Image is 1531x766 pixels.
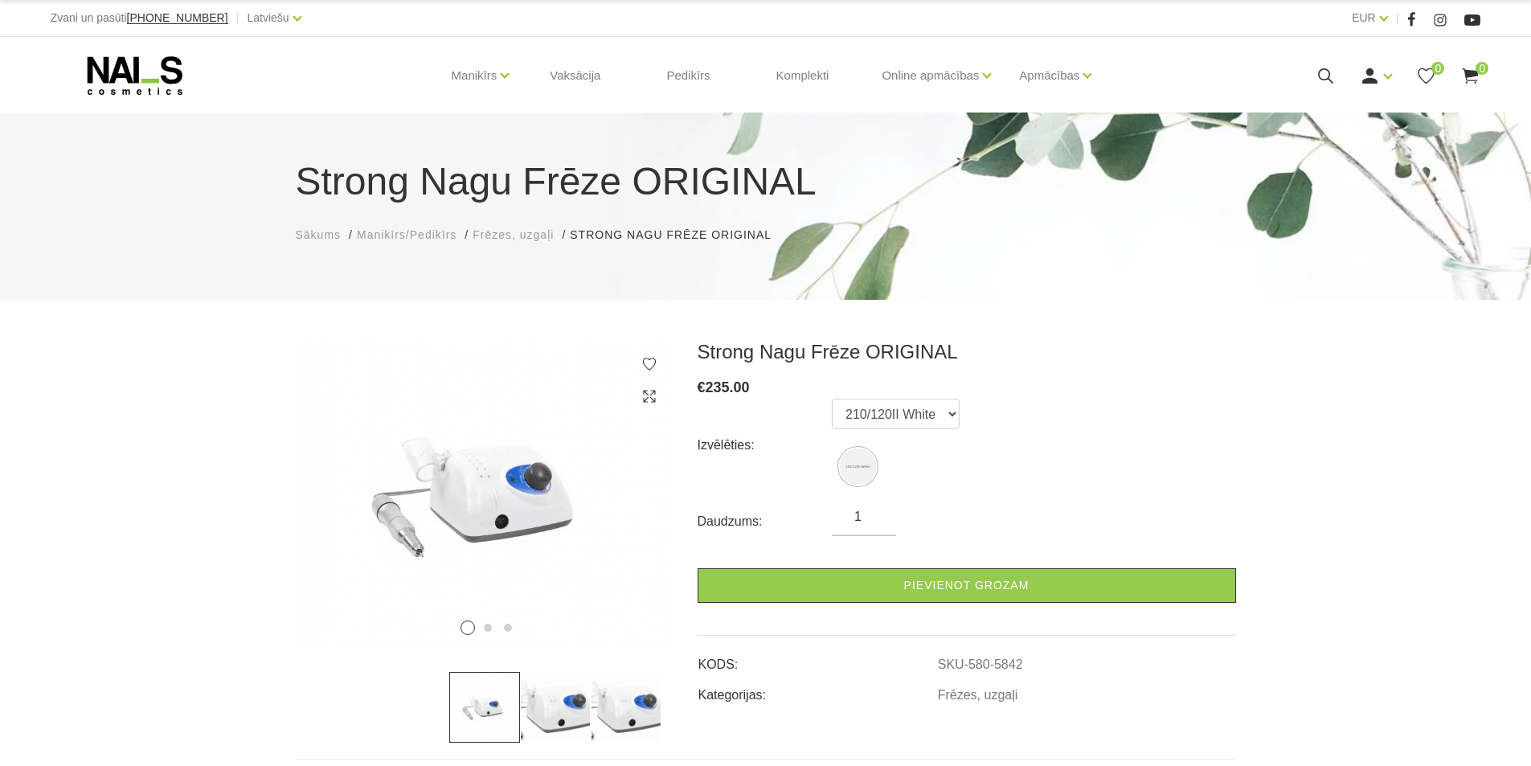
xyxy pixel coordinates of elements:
[698,644,937,674] td: KODS:
[840,449,876,485] img: Strong Nagu Frēze ORIGINAL (210/120II White)
[537,37,613,114] a: Vaksācija
[520,672,591,743] img: ...
[938,657,1023,672] a: SKU-580-5842
[698,432,833,458] div: Izvēlēties:
[357,228,456,241] span: Manikīrs/Pedikīrs
[127,12,228,24] a: [PHONE_NUMBER]
[504,624,512,632] button: 3 of 3
[461,621,475,635] button: 1 of 3
[484,624,492,632] button: 2 of 3
[357,227,456,244] a: Manikīrs/Pedikīrs
[570,227,788,244] li: Strong Nagu Frēze ORIGINAL
[248,8,289,27] a: Latviešu
[236,8,239,28] span: |
[449,672,520,743] img: ...
[1352,8,1376,27] a: EUR
[591,672,661,743] img: ...
[653,37,723,114] a: Pedikīrs
[1476,62,1488,75] span: 0
[698,509,833,535] div: Daudzums:
[763,37,842,114] a: Komplekti
[1416,66,1436,86] a: 0
[51,8,228,28] div: Zvani un pasūti
[452,43,497,108] a: Manikīrs
[473,228,554,241] span: Frēzes, uzgaļi
[698,379,706,395] span: €
[698,568,1236,603] a: Pievienot grozam
[698,674,937,705] td: Kategorijas:
[473,227,554,244] a: Frēzes, uzgaļi
[127,11,228,24] span: [PHONE_NUMBER]
[882,43,979,108] a: Online apmācības
[296,340,673,648] img: ...
[938,688,1018,703] a: Frēzes, uzgaļi
[1019,43,1079,108] a: Apmācības
[1460,66,1480,86] a: 0
[1431,62,1444,75] span: 0
[296,227,342,244] a: Sākums
[698,340,1236,364] h3: Strong Nagu Frēze ORIGINAL
[296,228,342,241] span: Sākums
[706,379,750,395] span: 235.00
[1396,8,1399,28] span: |
[296,153,1236,211] h1: Strong Nagu Frēze ORIGINAL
